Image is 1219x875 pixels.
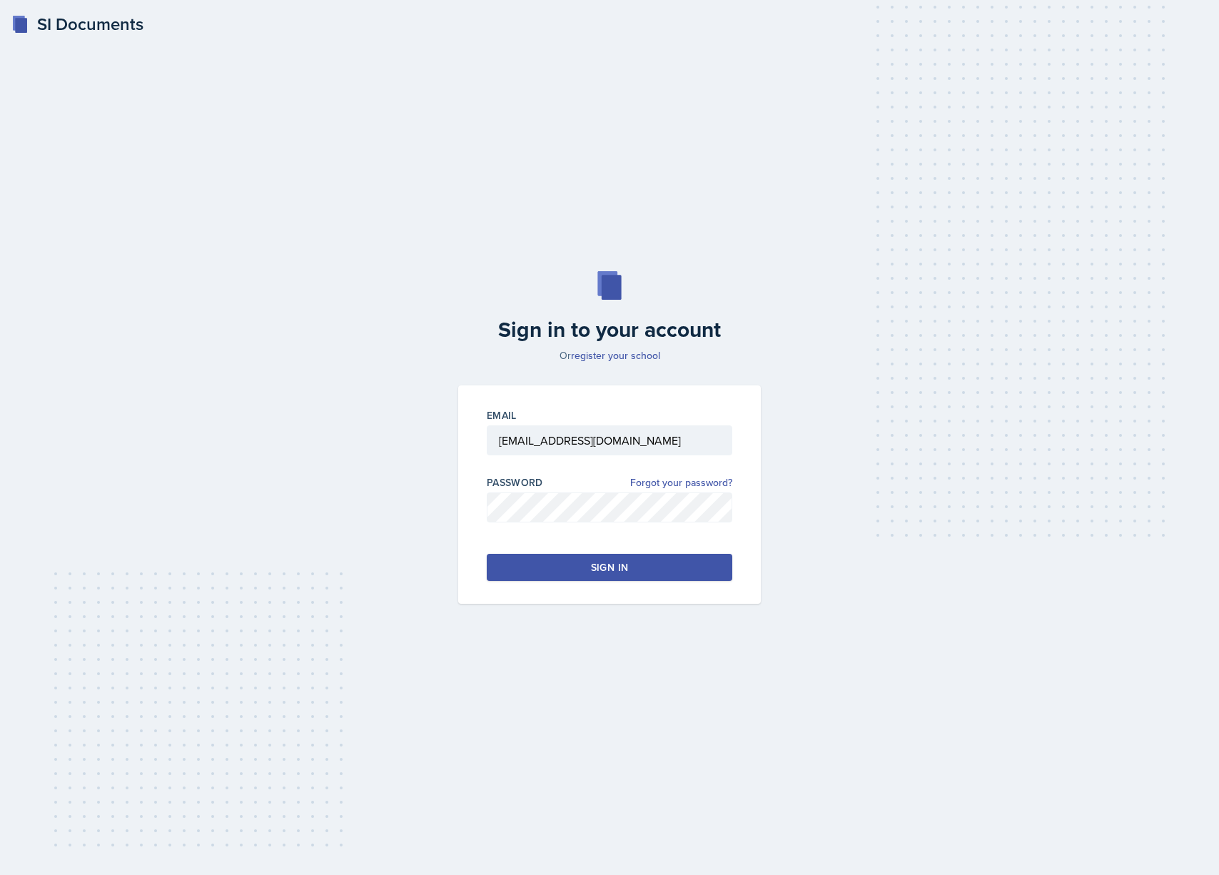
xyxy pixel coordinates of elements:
label: Password [487,475,543,490]
label: Email [487,408,517,423]
a: Forgot your password? [630,475,732,490]
a: SI Documents [11,11,143,37]
p: Or [450,348,769,363]
input: Email [487,425,732,455]
div: Sign in [591,560,628,575]
a: register your school [571,348,660,363]
h2: Sign in to your account [450,317,769,343]
button: Sign in [487,554,732,581]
